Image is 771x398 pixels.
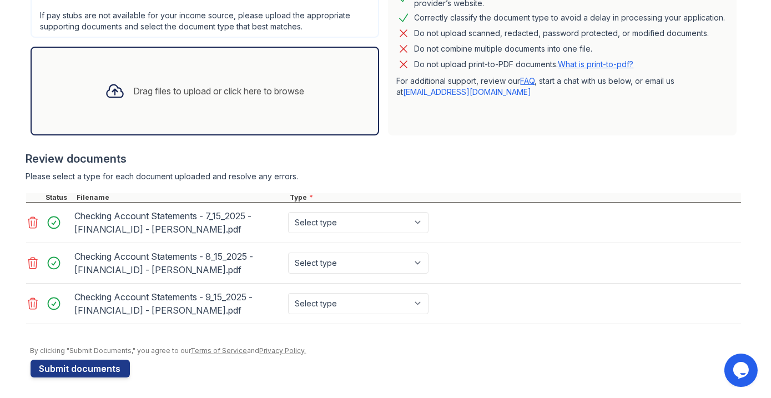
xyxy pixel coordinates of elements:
p: For additional support, review our , start a chat with us below, or email us at [397,75,728,98]
div: Do not upload scanned, redacted, password protected, or modified documents. [415,27,709,40]
div: Status [44,193,75,202]
div: By clicking "Submit Documents," you agree to our and [31,346,741,355]
a: FAQ [521,76,535,85]
a: [EMAIL_ADDRESS][DOMAIN_NAME] [404,87,532,97]
iframe: chat widget [724,354,760,387]
div: Drag files to upload or click here to browse [134,84,305,98]
a: Privacy Policy. [260,346,306,355]
button: Submit documents [31,360,130,377]
a: What is print-to-pdf? [558,59,634,69]
div: Please select a type for each document uploaded and resolve any errors. [26,171,741,182]
div: Filename [75,193,288,202]
p: Do not upload print-to-PDF documents. [415,59,634,70]
div: Type [288,193,741,202]
div: Checking Account Statements - 9_15_2025 - [FINANCIAL_ID] - [PERSON_NAME].pdf [75,288,284,319]
div: Do not combine multiple documents into one file. [415,42,593,56]
div: Review documents [26,151,741,167]
a: Terms of Service [191,346,248,355]
div: Correctly classify the document type to avoid a delay in processing your application. [415,11,725,24]
div: Checking Account Statements - 7_15_2025 - [FINANCIAL_ID] - [PERSON_NAME].pdf [75,207,284,238]
div: Checking Account Statements - 8_15_2025 - [FINANCIAL_ID] - [PERSON_NAME].pdf [75,248,284,279]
